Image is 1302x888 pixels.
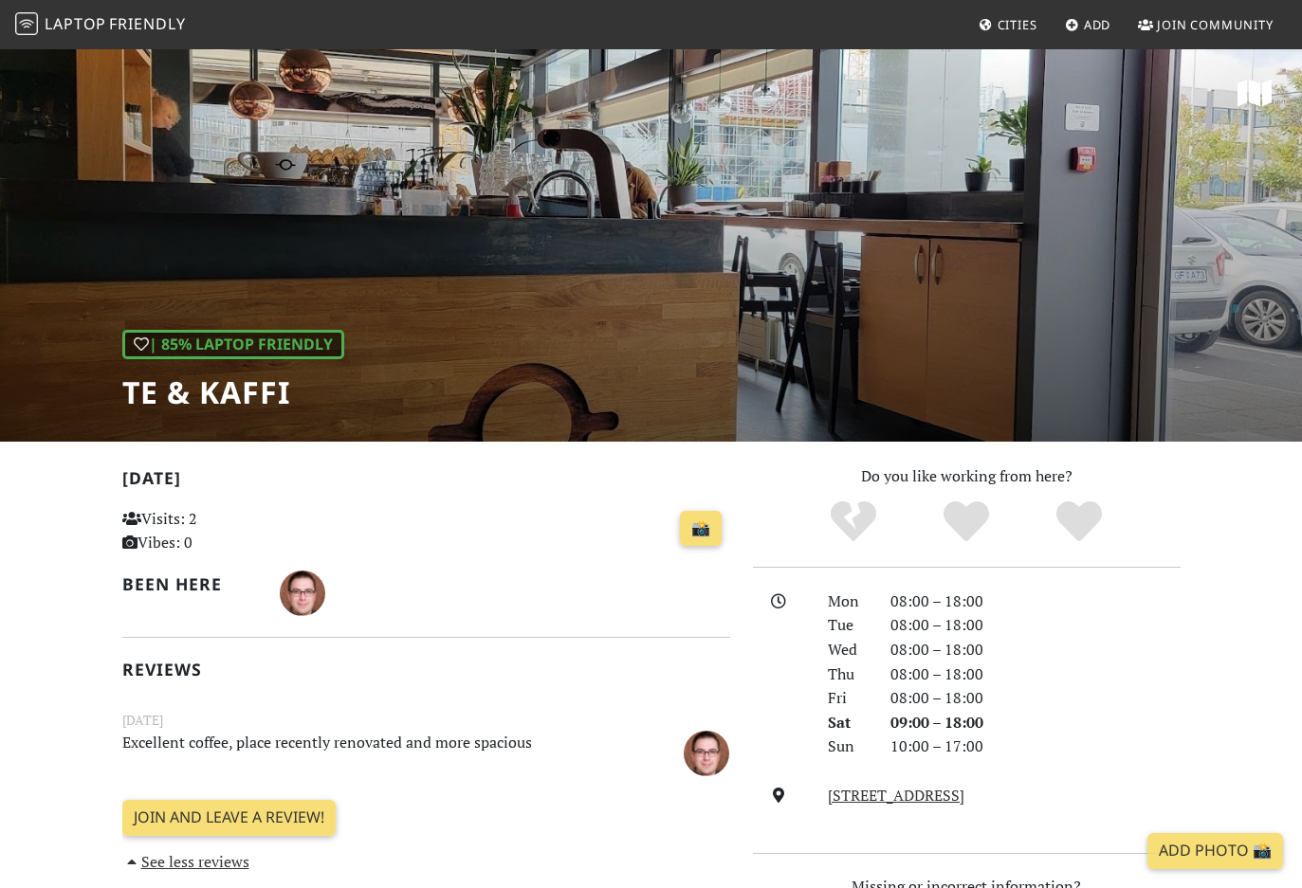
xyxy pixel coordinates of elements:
[753,464,1181,489] p: Do you like working from here?
[684,741,729,762] span: Stefán Guðmundsson
[910,498,1023,546] div: Yes
[879,662,1192,687] div: 08:00 – 18:00
[122,574,257,594] h2: Been here
[111,731,636,773] p: Excellent coffee, place recently renovated and more spacious
[280,571,325,616] img: 4463-stefan.jpg
[816,686,879,711] div: Fri
[816,613,879,638] div: Tue
[879,734,1192,759] div: 10:00 – 17:00
[971,8,1045,42] a: Cities
[280,581,325,602] span: Stefán Guðmundsson
[680,511,722,547] a: 📸
[122,851,249,872] a: See less reviews
[816,589,879,614] div: Mon
[879,613,1192,638] div: 08:00 – 18:00
[122,330,344,360] div: | 85% Laptop Friendly
[828,785,964,806] a: [STREET_ADDRESS]
[816,662,879,687] div: Thu
[816,734,879,759] div: Sun
[879,711,1192,735] div: 09:00 – 18:00
[1130,8,1281,42] a: Join Community
[15,9,186,42] a: LaptopFriendly LaptopFriendly
[1022,498,1135,546] div: Definitely!
[879,686,1192,711] div: 08:00 – 18:00
[122,507,310,555] p: Visits: 2 Vibes: 0
[998,16,1037,33] span: Cities
[122,660,730,680] h2: Reviews
[879,638,1192,662] div: 08:00 – 18:00
[798,498,910,546] div: No
[684,731,729,776] img: 4463-stefan.jpg
[122,468,730,496] h2: [DATE]
[122,374,344,410] h1: Te & Kaffi
[15,12,38,35] img: LaptopFriendly
[1147,833,1283,869] a: Add Photo 📸
[122,800,336,836] a: Join and leave a review!
[1157,16,1274,33] span: Join Community
[816,638,879,662] div: Wed
[879,589,1192,614] div: 08:00 – 18:00
[45,13,106,34] span: Laptop
[109,13,185,34] span: Friendly
[1084,16,1111,33] span: Add
[1057,8,1119,42] a: Add
[111,710,742,731] small: [DATE]
[816,711,879,735] div: Sat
